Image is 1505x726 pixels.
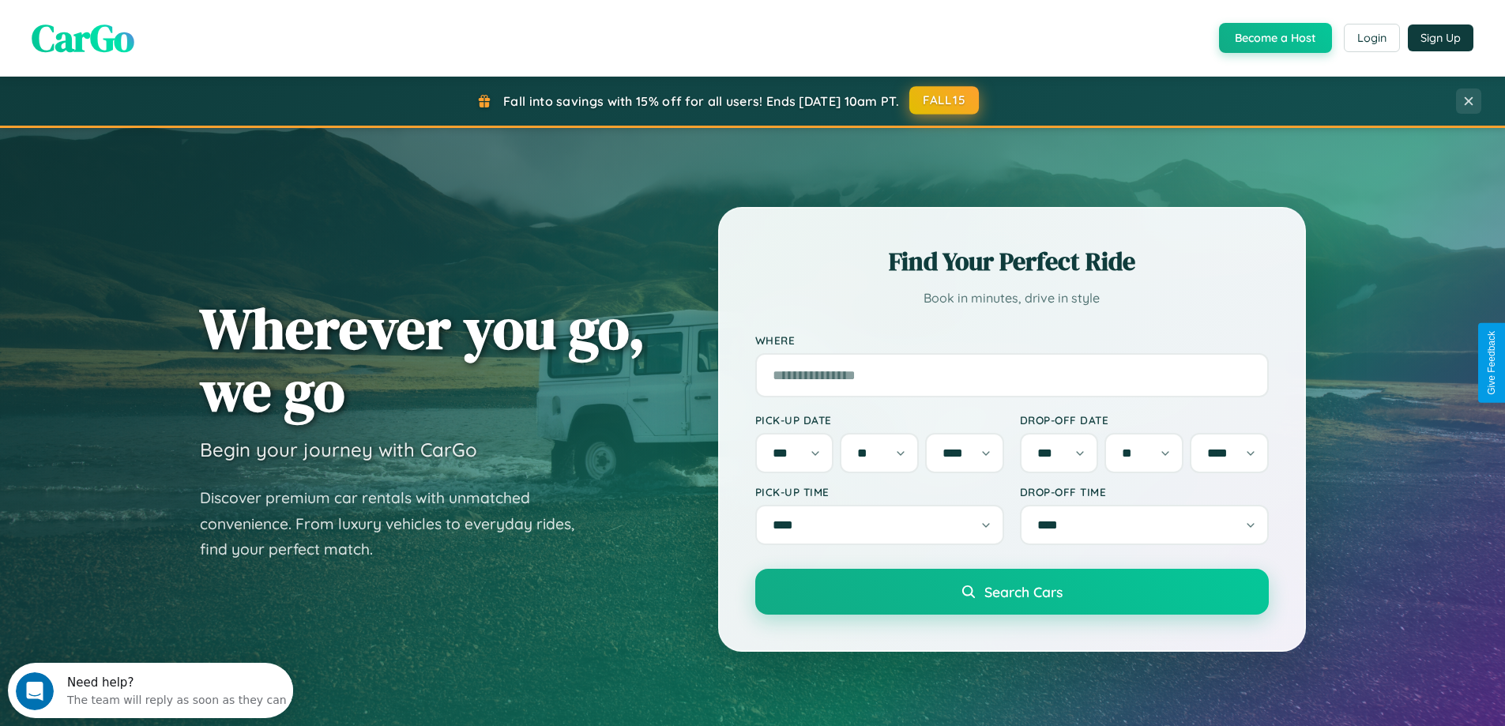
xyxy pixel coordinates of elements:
[8,663,293,718] iframe: Intercom live chat discovery launcher
[909,86,979,115] button: FALL15
[1344,24,1400,52] button: Login
[1020,485,1269,498] label: Drop-off Time
[6,6,294,50] div: Open Intercom Messenger
[1408,24,1473,51] button: Sign Up
[200,438,477,461] h3: Begin your journey with CarGo
[59,26,279,43] div: The team will reply as soon as they can
[984,583,1063,600] span: Search Cars
[755,287,1269,310] p: Book in minutes, drive in style
[200,485,595,562] p: Discover premium car rentals with unmatched convenience. From luxury vehicles to everyday rides, ...
[1020,413,1269,427] label: Drop-off Date
[1219,23,1332,53] button: Become a Host
[755,413,1004,427] label: Pick-up Date
[755,244,1269,279] h2: Find Your Perfect Ride
[200,297,645,422] h1: Wherever you go, we go
[755,333,1269,347] label: Where
[755,569,1269,615] button: Search Cars
[59,13,279,26] div: Need help?
[503,93,899,109] span: Fall into savings with 15% off for all users! Ends [DATE] 10am PT.
[16,672,54,710] iframe: Intercom live chat
[32,12,134,64] span: CarGo
[1486,331,1497,395] div: Give Feedback
[755,485,1004,498] label: Pick-up Time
